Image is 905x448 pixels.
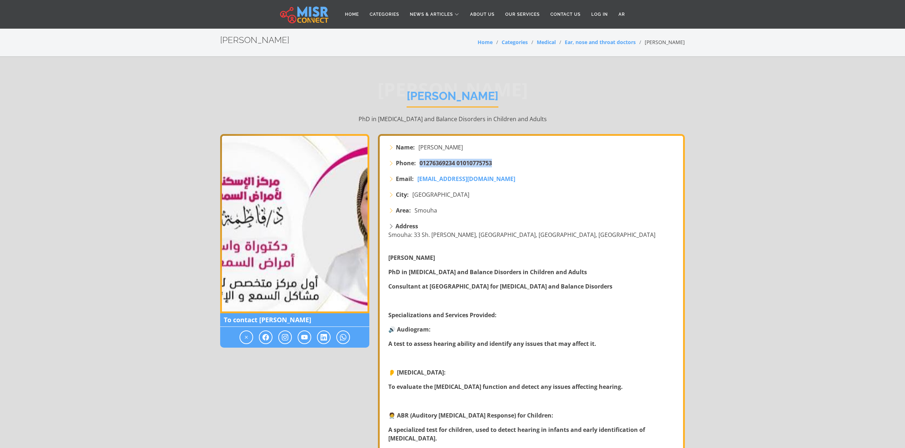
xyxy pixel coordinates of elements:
[280,5,328,23] img: main.misr_connect
[613,8,630,21] a: AR
[545,8,586,21] a: Contact Us
[396,143,415,152] strong: Name:
[220,134,369,313] img: Dr. Fatima Ragab
[364,8,404,21] a: Categories
[396,190,409,199] strong: City:
[388,254,435,262] strong: [PERSON_NAME]
[565,39,636,46] a: Ear, nose and throat doctors
[388,231,655,239] span: Smouha: 33 Sh. [PERSON_NAME], [GEOGRAPHIC_DATA], [GEOGRAPHIC_DATA], [GEOGRAPHIC_DATA]
[412,190,469,199] span: [GEOGRAPHIC_DATA]
[396,175,414,183] strong: Email:
[537,39,556,46] a: Medical
[478,39,493,46] a: Home
[388,383,623,391] strong: To evaluate the [MEDICAL_DATA] function and detect any issues affecting hearing.
[586,8,613,21] a: Log in
[502,39,528,46] a: Categories
[420,159,492,167] a: 01276369234 01010775753
[395,222,418,230] strong: Address
[388,325,431,333] strong: 🔊 Audiogram:
[404,8,465,21] a: News & Articles
[220,313,369,327] span: To contact [PERSON_NAME]
[388,268,587,276] strong: PhD in [MEDICAL_DATA] and Balance Disorders in Children and Adults
[414,206,437,215] span: Smouha
[388,340,596,348] strong: A test to assess hearing ability and identify any issues that may affect it.
[340,8,364,21] a: Home
[220,35,289,46] h2: [PERSON_NAME]
[465,8,500,21] a: About Us
[396,206,411,215] strong: Area:
[388,426,645,442] strong: A specialized test for children, used to detect hearing in infants and early identification of [M...
[500,8,545,21] a: Our Services
[388,368,446,376] strong: 👂 [MEDICAL_DATA]:
[396,159,416,167] strong: Phone:
[388,311,497,319] strong: Specializations and Services Provided:
[410,11,453,18] span: News & Articles
[636,38,685,46] li: [PERSON_NAME]
[388,282,612,290] strong: Consultant at [GEOGRAPHIC_DATA] for [MEDICAL_DATA] and Balance Disorders
[220,115,685,123] p: PhD in [MEDICAL_DATA] and Balance Disorders in Children and Adults
[407,89,498,108] h1: [PERSON_NAME]
[388,411,553,419] strong: 🧑‍⚕️ ABR (Auditory [MEDICAL_DATA] Response) for Children:
[418,143,463,152] span: [PERSON_NAME]
[417,175,515,183] a: [EMAIL_ADDRESS][DOMAIN_NAME]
